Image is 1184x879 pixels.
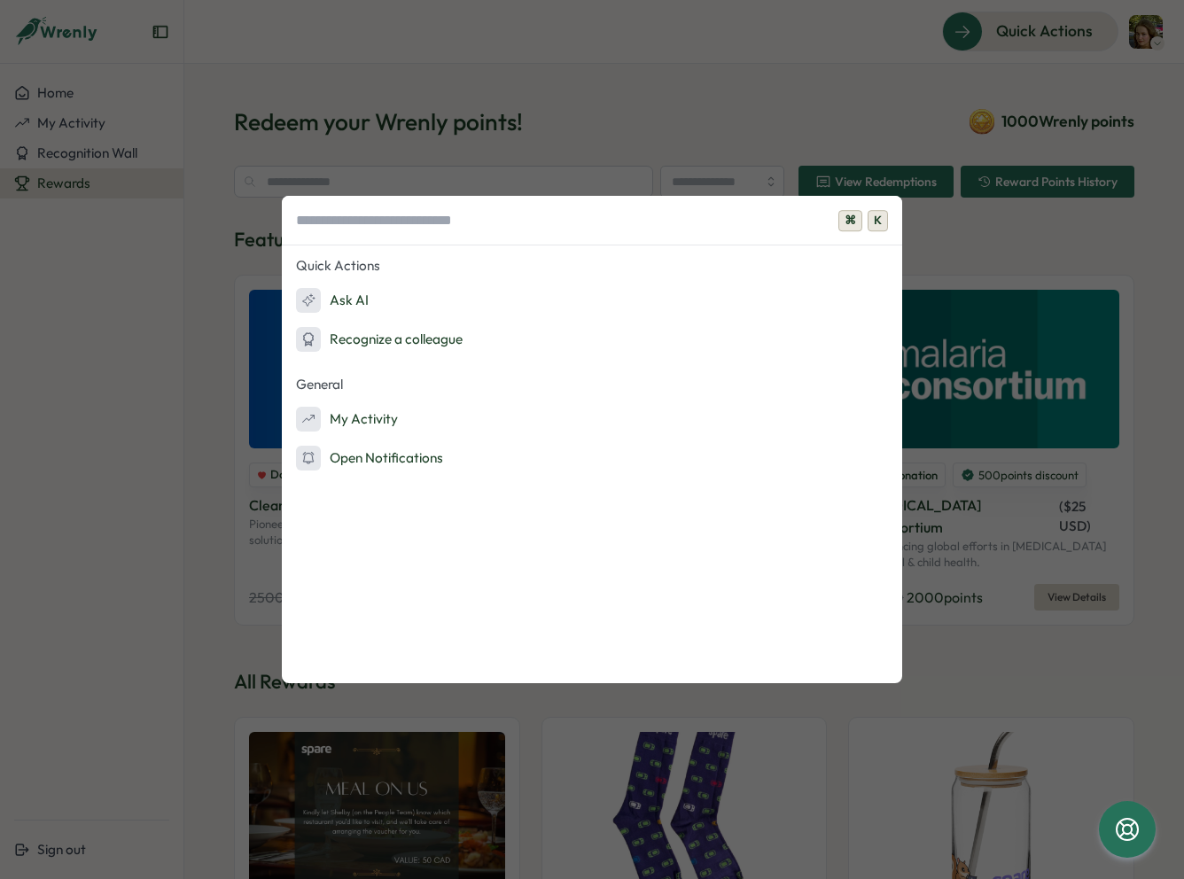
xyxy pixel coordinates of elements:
p: Quick Actions [282,253,902,279]
div: Recognize a colleague [296,327,463,352]
p: General [282,371,902,398]
div: Ask AI [296,288,369,313]
button: Open Notifications [282,440,902,476]
div: My Activity [296,407,398,432]
button: Ask AI [282,283,902,318]
button: My Activity [282,401,902,437]
span: K [868,210,888,231]
button: Recognize a colleague [282,322,902,357]
div: Open Notifications [296,446,443,471]
span: ⌘ [838,210,862,231]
